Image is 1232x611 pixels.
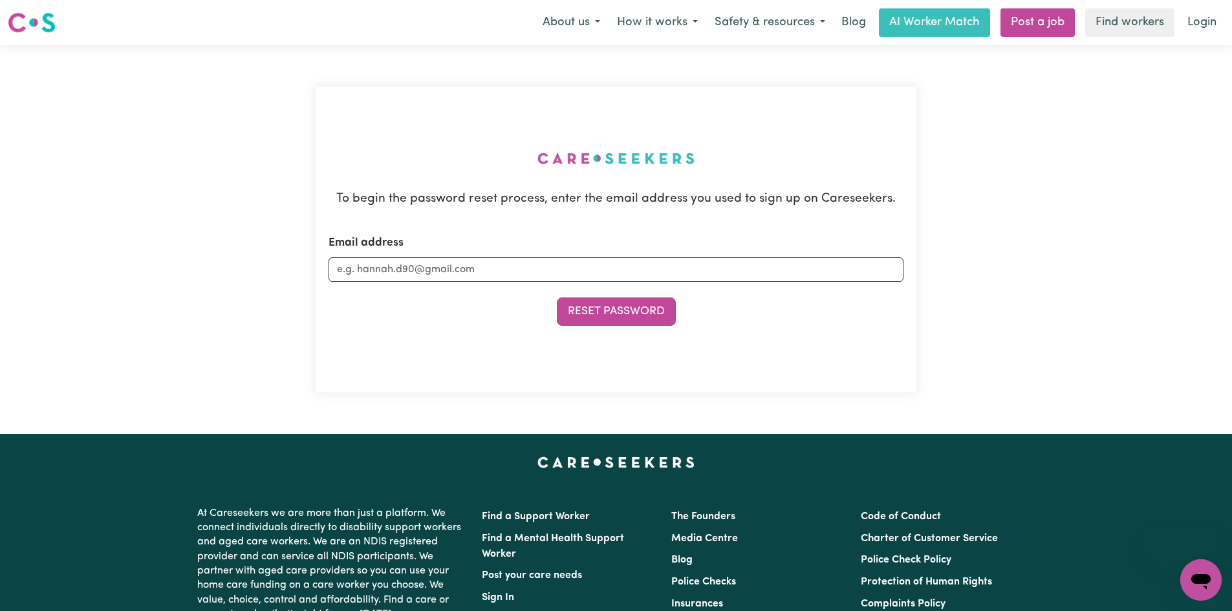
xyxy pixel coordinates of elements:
p: To begin the password reset process, enter the email address you used to sign up on Careseekers. [329,190,903,209]
a: Careseekers home page [537,457,695,467]
a: Blog [834,8,874,37]
a: Find a Support Worker [482,511,590,522]
a: Find a Mental Health Support Worker [482,533,624,559]
a: Charter of Customer Service [861,533,998,544]
button: About us [534,9,609,36]
a: Complaints Policy [861,599,946,609]
a: Careseekers logo [8,8,56,38]
img: Careseekers logo [8,11,56,34]
label: Email address [329,235,404,252]
a: AI Worker Match [879,8,990,37]
button: How it works [609,9,706,36]
a: Sign In [482,592,514,603]
a: Police Checks [671,577,736,587]
iframe: Button to launch messaging window [1180,559,1222,601]
a: Code of Conduct [861,511,941,522]
a: Protection of Human Rights [861,577,992,587]
button: Safety & resources [706,9,834,36]
a: Post your care needs [482,570,582,581]
a: Media Centre [671,533,738,544]
a: Insurances [671,599,723,609]
a: Blog [671,555,693,565]
button: Reset Password [557,297,676,326]
a: Police Check Policy [861,555,951,565]
a: Find workers [1085,8,1174,37]
a: The Founders [671,511,735,522]
a: Login [1180,8,1224,37]
iframe: Message from company [1144,526,1222,554]
input: e.g. hannah.d90@gmail.com [329,257,903,282]
a: Post a job [1000,8,1075,37]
